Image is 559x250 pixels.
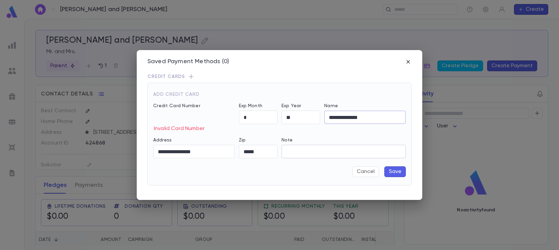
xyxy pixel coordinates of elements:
div: Saved Payment Methods (0) [147,58,229,66]
label: Exp Month [239,103,262,109]
p: Credit Card Number [153,103,235,109]
label: Address [153,137,172,143]
button: Cancel [352,166,379,177]
iframe: card [153,111,235,124]
p: Invalid Card Number [153,124,235,132]
span: Add Credit Card [153,92,200,97]
p: No credit card saved [147,191,412,198]
label: Exp Year [282,103,301,109]
label: Note [282,137,293,143]
button: Save [384,166,406,177]
label: Zip [239,137,246,143]
span: Credit Cards [147,74,185,79]
label: Name [324,103,338,109]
